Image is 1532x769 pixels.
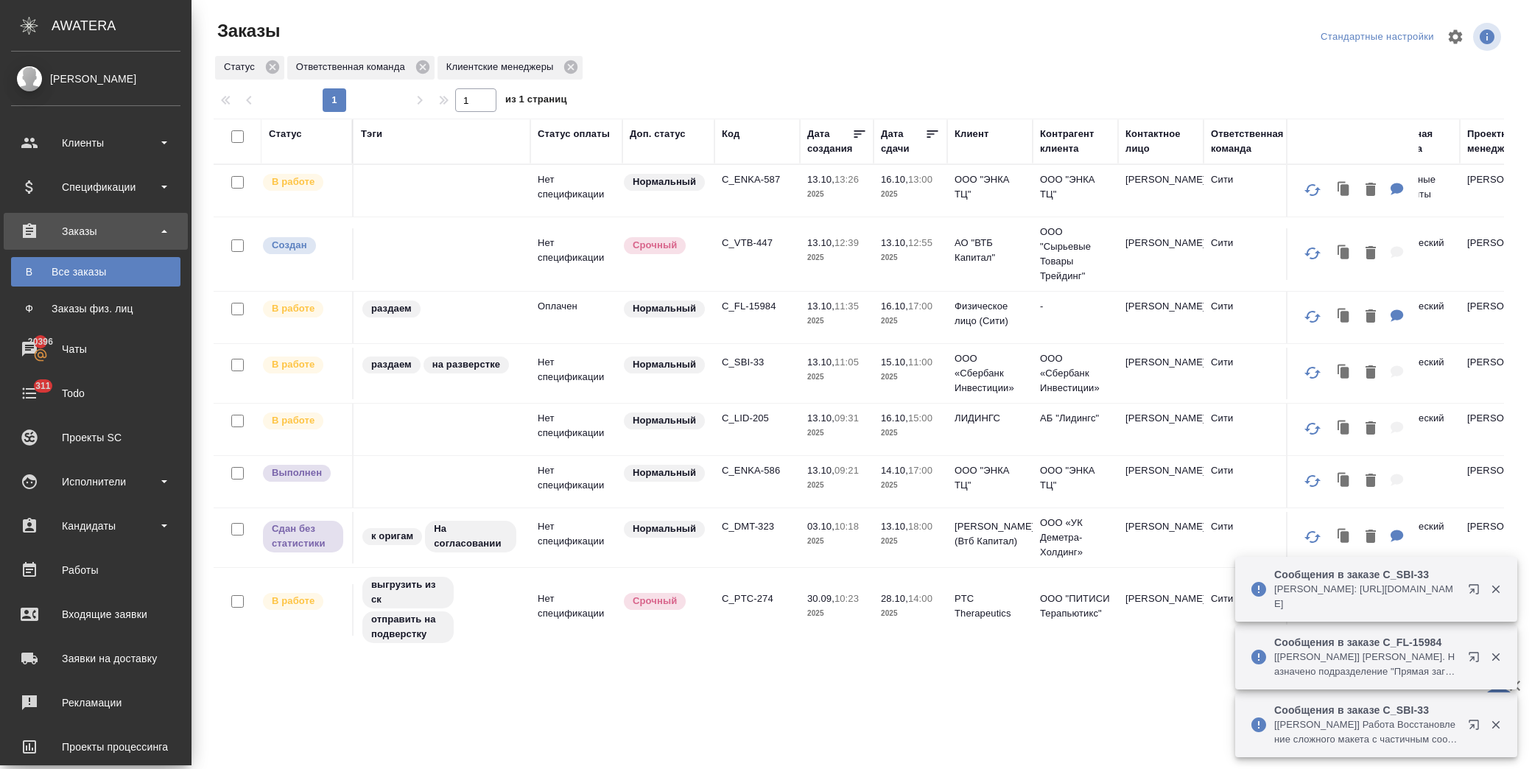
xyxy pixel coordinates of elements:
[18,301,173,316] div: Заказы физ. лиц
[1040,351,1111,396] p: ООО «Сбербанк Инвестиции»
[287,56,435,80] div: Ответственная команда
[1295,463,1330,499] button: Обновить
[269,127,302,141] div: Статус
[955,172,1025,202] p: ООО "ЭНКА ТЦ"
[1473,23,1504,51] span: Посмотреть информацию
[881,606,940,621] p: 2025
[1295,172,1330,208] button: Обновить
[722,355,793,370] p: C_SBI-33
[1040,299,1111,314] p: -
[1204,404,1289,455] td: Сити
[446,60,559,74] p: Клиентские менеджеры
[908,357,932,368] p: 11:00
[4,419,188,456] a: Проекты SC
[1118,165,1204,217] td: [PERSON_NAME]
[807,412,834,424] p: 13.10,
[1204,512,1289,563] td: Сити
[4,596,188,633] a: Входящие заявки
[371,301,412,316] p: раздаем
[1295,411,1330,446] button: Обновить
[955,519,1025,549] p: [PERSON_NAME] (Втб Капитал)
[530,292,622,343] td: Оплачен
[11,338,180,360] div: Чаты
[11,294,180,323] a: ФЗаказы физ. лиц
[530,584,622,636] td: Нет спецификации
[371,357,412,372] p: раздаем
[272,357,315,372] p: В работе
[1459,575,1494,610] button: Открыть в новой вкладке
[224,60,260,74] p: Статус
[908,301,932,312] p: 17:00
[1295,519,1330,555] button: Обновить
[4,331,188,368] a: 20396Чаты
[505,91,567,112] span: из 1 страниц
[261,519,345,554] div: Выставляет ПМ, когда заказ сдан КМу, но начисления еще не проведены
[1317,26,1438,49] div: split button
[1118,456,1204,508] td: [PERSON_NAME]
[1040,225,1111,284] p: ООО "Сырьевые Товары Трейдинг"
[1118,228,1204,280] td: [PERSON_NAME]
[272,413,315,428] p: В работе
[296,60,410,74] p: Ответственная команда
[530,228,622,280] td: Нет спецификации
[955,351,1025,396] p: ООО «Сбербанк Инвестиции»
[881,127,925,156] div: Дата сдачи
[1358,466,1383,496] button: Удалить
[908,521,932,532] p: 18:00
[261,355,345,375] div: Выставляет ПМ после принятия заказа от КМа
[1040,411,1111,426] p: АБ "Лидингс"
[261,463,345,483] div: Выставляет ПМ после сдачи и проведения начислений. Последний этап для ПМа
[1204,584,1289,636] td: Сити
[1480,650,1511,664] button: Закрыть
[1204,228,1289,280] td: Сити
[807,465,834,476] p: 13.10,
[1295,355,1330,390] button: Обновить
[1204,456,1289,508] td: Сити
[1330,302,1358,332] button: Клонировать
[1358,358,1383,388] button: Удалить
[11,603,180,625] div: Входящие заявки
[834,412,859,424] p: 09:31
[1274,567,1458,582] p: Сообщения в заказе C_SBI-33
[807,250,866,265] p: 2025
[807,174,834,185] p: 13.10,
[11,559,180,581] div: Работы
[11,471,180,493] div: Исполнители
[1204,348,1289,399] td: Сити
[1274,635,1458,650] p: Сообщения в заказе C_FL-15984
[807,478,866,493] p: 2025
[1274,703,1458,717] p: Сообщения в заказе C_SBI-33
[1358,302,1383,332] button: Удалить
[1040,172,1111,202] p: ООО "ЭНКА ТЦ"
[1330,239,1358,269] button: Клонировать
[881,314,940,329] p: 2025
[1118,348,1204,399] td: [PERSON_NAME]
[1330,466,1358,496] button: Клонировать
[371,577,445,607] p: выгрузить из ск
[881,250,940,265] p: 2025
[1040,127,1111,156] div: Контрагент клиента
[722,411,793,426] p: C_LID-205
[272,301,315,316] p: В работе
[807,237,834,248] p: 13.10,
[834,301,859,312] p: 11:35
[881,237,908,248] p: 13.10,
[881,478,940,493] p: 2025
[1459,710,1494,745] button: Открыть в новой вкладке
[722,591,793,606] p: C_PTC-274
[52,11,191,41] div: AWATERA
[432,357,500,372] p: на разверстке
[622,519,707,539] div: Статус по умолчанию для стандартных заказов
[361,575,523,645] div: выгрузить из ск, отправить на подверстку
[11,692,180,714] div: Рекламации
[11,176,180,198] div: Спецификации
[530,348,622,399] td: Нет спецификации
[881,370,940,384] p: 2025
[1040,516,1111,560] p: ООО «УК Деметра-Холдинг»
[955,463,1025,493] p: ООО "ЭНКА ТЦ"
[1480,718,1511,731] button: Закрыть
[1118,512,1204,563] td: [PERSON_NAME]
[11,426,180,449] div: Проекты SC
[11,736,180,758] div: Проекты процессинга
[18,264,173,279] div: Все заказы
